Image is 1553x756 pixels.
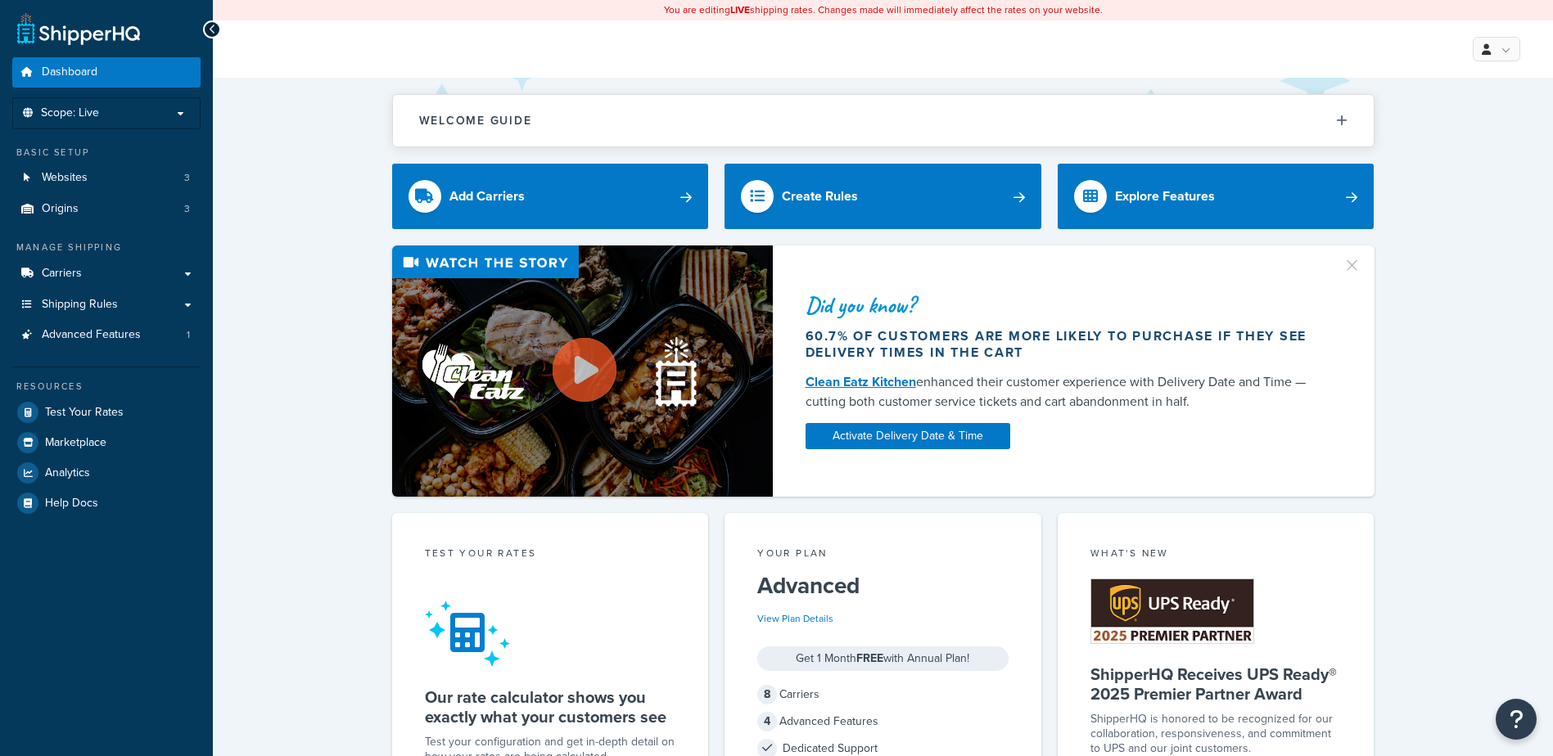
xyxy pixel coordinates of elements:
a: Explore Features [1058,164,1375,229]
a: Carriers [12,259,201,289]
li: Origins [12,194,201,224]
strong: FREE [856,650,883,667]
span: Shipping Rules [42,298,118,312]
button: Open Resource Center [1496,699,1537,740]
span: Scope: Live [41,106,99,120]
a: Advanced Features1 [12,320,201,350]
a: Test Your Rates [12,398,201,427]
div: Advanced Features [757,710,1009,733]
span: 1 [187,328,190,342]
div: Did you know? [806,294,1323,317]
h5: ShipperHQ Receives UPS Ready® 2025 Premier Partner Award [1090,664,1342,704]
a: Websites3 [12,163,201,193]
h2: Welcome Guide [419,115,532,127]
div: Manage Shipping [12,241,201,254]
span: Websites [42,171,88,185]
span: Analytics [45,466,90,480]
div: What's New [1090,546,1342,565]
h5: Our rate calculator shows you exactly what your customers see [425,687,676,727]
a: Activate Delivery Date & Time [806,423,1010,449]
div: Test your rates [425,546,676,565]
a: Marketplace [12,428,201,457]
span: Origins [42,202,79,216]
p: ShipperHQ is honored to be recognized for our collaboration, responsiveness, and commitment to UP... [1090,712,1342,756]
span: Dashboard [42,65,97,79]
a: Analytics [12,458,201,488]
a: View Plan Details [757,611,833,626]
a: Origins3 [12,194,201,224]
a: Shipping Rules [12,290,201,320]
div: enhanced their customer experience with Delivery Date and Time — cutting both customer service ti... [806,372,1323,412]
span: 4 [757,712,777,731]
h5: Advanced [757,573,1009,599]
div: 60.7% of customers are more likely to purchase if they see delivery times in the cart [806,328,1323,361]
span: Test Your Rates [45,406,124,420]
div: Basic Setup [12,146,201,160]
a: Dashboard [12,57,201,88]
a: Add Carriers [392,164,709,229]
div: Create Rules [782,185,858,208]
div: Get 1 Month with Annual Plan! [757,646,1009,671]
div: Resources [12,380,201,394]
span: Marketplace [45,436,106,450]
img: Video thumbnail [392,245,773,497]
div: Carriers [757,683,1009,706]
span: 3 [184,171,190,185]
span: Carriers [42,267,82,281]
a: Help Docs [12,488,201,518]
span: 8 [757,685,777,704]
li: Websites [12,163,201,193]
a: Create Rules [725,164,1041,229]
span: 3 [184,202,190,216]
button: Welcome Guide [393,95,1374,146]
span: Advanced Features [42,328,141,342]
div: Explore Features [1115,185,1215,208]
div: Your Plan [757,546,1009,565]
a: Clean Eatz Kitchen [806,372,916,391]
span: Help Docs [45,497,98,511]
b: LIVE [730,2,750,17]
div: Add Carriers [449,185,525,208]
li: Advanced Features [12,320,201,350]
